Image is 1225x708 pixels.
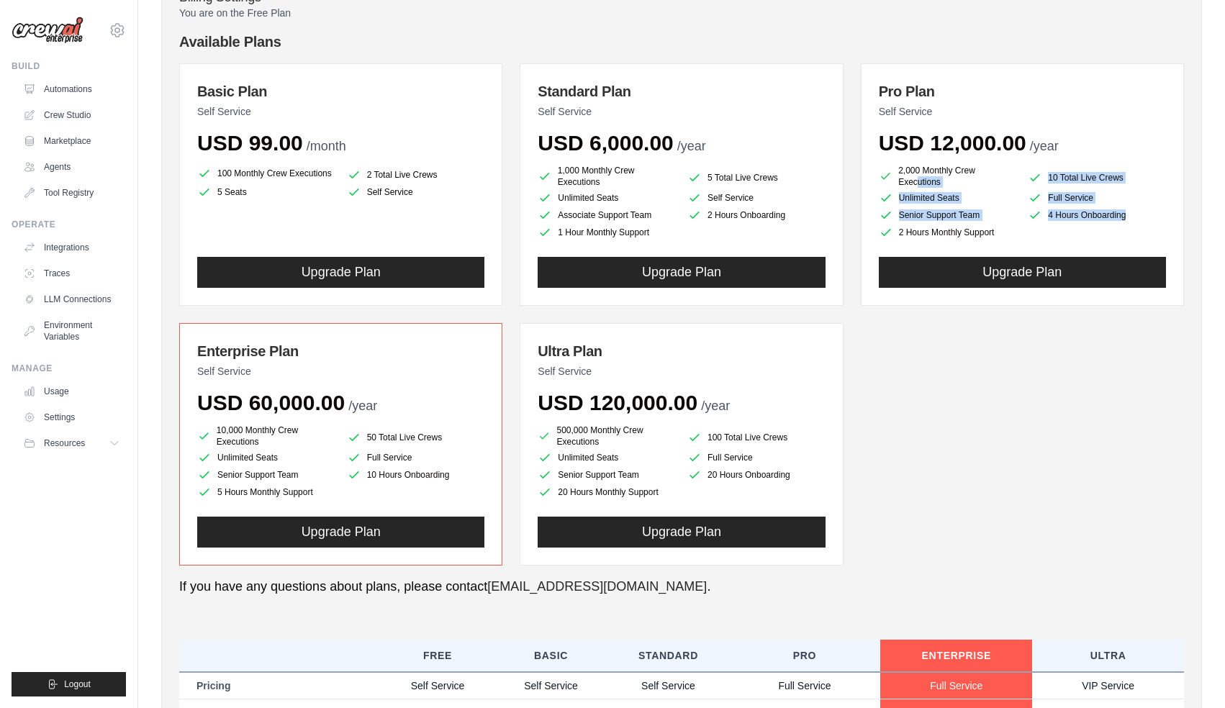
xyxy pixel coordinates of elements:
[538,468,676,482] li: Senior Support Team
[879,225,1017,240] li: 2 Hours Monthly Support
[879,191,1017,205] li: Unlimited Seats
[687,208,826,222] li: 2 Hours Onboarding
[880,640,1032,672] th: Enterprise
[729,672,881,699] td: Full Service
[17,236,126,259] a: Integrations
[17,104,126,127] a: Crew Studio
[17,406,126,429] a: Settings
[538,364,825,378] p: Self Service
[538,191,676,205] li: Unlimited Seats
[538,81,825,101] h3: Standard Plan
[538,517,825,548] button: Upgrade Plan
[347,450,485,465] li: Full Service
[17,314,126,348] a: Environment Variables
[607,640,728,672] th: Standard
[179,672,381,699] td: Pricing
[879,165,1017,188] li: 2,000 Monthly Crew Executions
[879,104,1166,119] p: Self Service
[12,60,126,72] div: Build
[197,81,484,101] h3: Basic Plan
[1032,672,1184,699] td: VIP Service
[687,450,826,465] li: Full Service
[17,432,126,455] button: Resources
[197,341,484,361] h3: Enterprise Plan
[12,219,126,230] div: Operate
[381,640,494,672] th: Free
[17,262,126,285] a: Traces
[381,672,494,699] td: Self Service
[44,437,85,449] span: Resources
[197,185,335,199] li: 5 Seats
[197,468,335,482] li: Senior Support Team
[677,139,706,153] span: /year
[687,468,826,482] li: 20 Hours Onboarding
[687,427,826,448] li: 100 Total Live Crews
[487,579,707,594] a: [EMAIL_ADDRESS][DOMAIN_NAME]
[197,485,335,499] li: 5 Hours Monthly Support
[17,288,126,311] a: LLM Connections
[879,131,1026,155] span: USD 12,000.00
[538,425,676,448] li: 500,000 Monthly Crew Executions
[701,399,730,413] span: /year
[179,6,1184,20] p: You are on the Free Plan
[347,168,485,182] li: 2 Total Live Crews
[538,104,825,119] p: Self Service
[347,185,485,199] li: Self Service
[1030,139,1059,153] span: /year
[179,577,1184,596] p: If you have any questions about plans, please contact .
[538,165,676,188] li: 1,000 Monthly Crew Executions
[17,130,126,153] a: Marketplace
[17,78,126,101] a: Automations
[197,104,484,119] p: Self Service
[1032,640,1184,672] th: Ultra
[879,81,1166,101] h3: Pro Plan
[607,672,728,699] td: Self Service
[538,257,825,288] button: Upgrade Plan
[538,485,676,499] li: 20 Hours Monthly Support
[197,131,303,155] span: USD 99.00
[197,517,484,548] button: Upgrade Plan
[494,640,608,672] th: Basic
[197,425,335,448] li: 10,000 Monthly Crew Executions
[64,678,91,690] span: Logout
[729,640,881,672] th: Pro
[347,468,485,482] li: 10 Hours Onboarding
[197,391,345,414] span: USD 60,000.00
[307,139,346,153] span: /month
[538,391,697,414] span: USD 120,000.00
[17,181,126,204] a: Tool Registry
[494,672,608,699] td: Self Service
[17,155,126,178] a: Agents
[179,32,1184,52] h4: Available Plans
[197,257,484,288] button: Upgrade Plan
[538,450,676,465] li: Unlimited Seats
[197,364,484,378] p: Self Service
[538,341,825,361] h3: Ultra Plan
[347,427,485,448] li: 50 Total Live Crews
[538,225,676,240] li: 1 Hour Monthly Support
[197,450,335,465] li: Unlimited Seats
[879,208,1017,222] li: Senior Support Team
[687,191,826,205] li: Self Service
[348,399,377,413] span: /year
[17,380,126,403] a: Usage
[687,168,826,188] li: 5 Total Live Crews
[197,165,335,182] li: 100 Monthly Crew Executions
[879,257,1166,288] button: Upgrade Plan
[538,131,673,155] span: USD 6,000.00
[12,17,83,44] img: Logo
[1153,639,1225,708] iframe: Chat Widget
[12,363,126,374] div: Manage
[1028,191,1166,205] li: Full Service
[538,208,676,222] li: Associate Support Team
[880,672,1032,699] td: Full Service
[1028,168,1166,188] li: 10 Total Live Crews
[12,672,126,696] button: Logout
[1028,208,1166,222] li: 4 Hours Onboarding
